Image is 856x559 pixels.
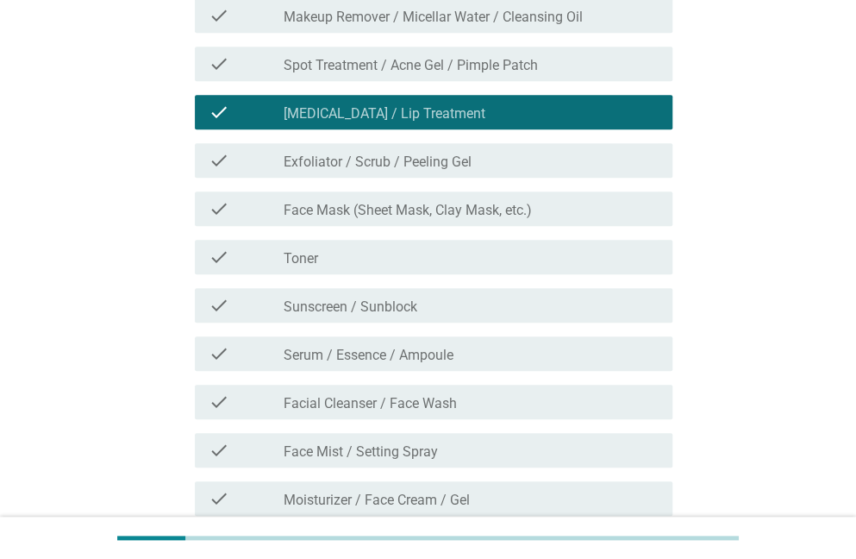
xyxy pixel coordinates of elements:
label: Sunscreen / Sunblock [284,298,417,316]
i: check [209,392,229,412]
i: check [209,488,229,509]
i: check [209,440,229,461]
label: Moisturizer / Face Cream / Gel [284,492,470,509]
label: Face Mask (Sheet Mask, Clay Mask, etc.) [284,202,532,219]
label: Makeup Remover / Micellar Water / Cleansing Oil [284,9,583,26]
i: check [209,5,229,26]
label: Toner [284,250,318,267]
label: Facial Cleanser / Face Wash [284,395,457,412]
i: check [209,343,229,364]
label: Serum / Essence / Ampoule [284,347,453,364]
i: check [209,150,229,171]
label: [MEDICAL_DATA] / Lip Treatment [284,105,485,122]
label: Spot Treatment / Acne Gel / Pimple Patch [284,57,538,74]
label: Exfoliator / Scrub / Peeling Gel [284,154,472,171]
label: Face Mist / Setting Spray [284,443,438,461]
i: check [209,53,229,74]
i: check [209,102,229,122]
i: check [209,247,229,267]
i: check [209,295,229,316]
i: check [209,198,229,219]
